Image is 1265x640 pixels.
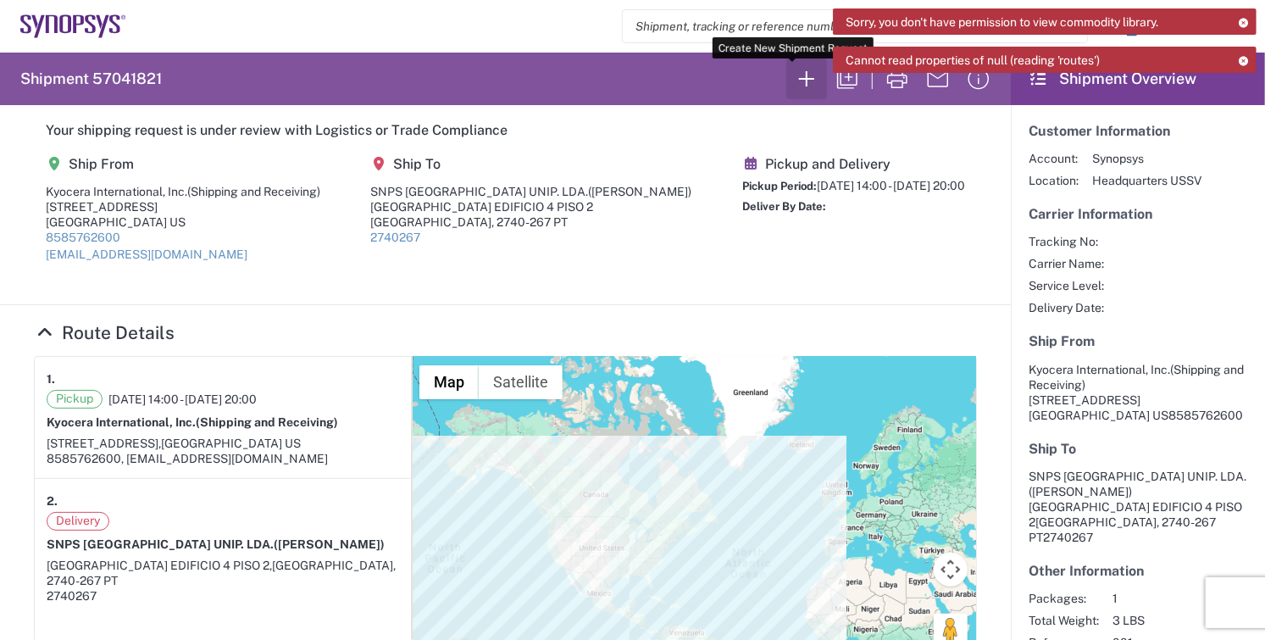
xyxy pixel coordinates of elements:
[47,559,396,587] span: [GEOGRAPHIC_DATA], 2740-267 PT
[46,122,965,138] h5: Your shipping request is under review with Logistics or Trade Compliance
[47,537,385,551] strong: SNPS [GEOGRAPHIC_DATA] UNIP. LDA.
[47,559,272,572] span: [GEOGRAPHIC_DATA] EDIFICIO 4 PISO 2,
[1029,485,1132,498] span: ([PERSON_NAME])
[1043,531,1093,544] span: 2740267
[47,588,399,604] div: 2740267
[46,231,120,244] a: 8585762600
[46,199,320,214] div: [STREET_ADDRESS]
[46,156,320,172] h5: Ship From
[419,365,479,399] button: Show street map
[846,53,1100,68] span: Cannot read properties of null (reading 'routes')
[274,537,385,551] span: ([PERSON_NAME])
[1029,363,1244,392] span: (Shipping and Receiving)
[1168,409,1243,422] span: 8585762600
[742,180,817,192] span: Pickup Period:
[742,200,826,213] span: Deliver By Date:
[1029,363,1170,376] span: Kyocera International, Inc.
[47,437,161,450] span: [STREET_ADDRESS],
[1029,470,1246,529] span: SNPS [GEOGRAPHIC_DATA] UNIP. LDA. [GEOGRAPHIC_DATA] EDIFICIO 4 PISO 2
[371,156,692,172] h5: Ship To
[1029,333,1247,349] h5: Ship From
[1029,362,1247,423] address: [GEOGRAPHIC_DATA] US
[371,199,692,214] div: [GEOGRAPHIC_DATA] EDIFICIO 4 PISO 2
[1029,256,1104,271] span: Carrier Name:
[34,322,175,343] a: Hide Details
[1029,234,1104,249] span: Tracking No:
[1029,441,1247,457] h5: Ship To
[1029,278,1104,293] span: Service Level:
[1112,613,1205,628] span: 3 LBS
[47,415,338,429] strong: Kyocera International, Inc.
[1029,393,1140,407] span: [STREET_ADDRESS]
[371,231,421,244] a: 2740267
[1092,173,1201,188] span: Headquarters USSV
[846,14,1158,30] span: Sorry, you don't have permission to view commodity library.
[1029,206,1247,222] h5: Carrier Information
[1029,563,1247,579] h5: Other Information
[371,214,692,230] div: [GEOGRAPHIC_DATA], 2740-267 PT
[1029,591,1099,606] span: Packages:
[1029,300,1104,315] span: Delivery Date:
[1029,613,1099,628] span: Total Weight:
[817,179,965,192] span: [DATE] 14:00 - [DATE] 20:00
[46,248,247,261] a: [EMAIL_ADDRESS][DOMAIN_NAME]
[589,185,692,198] span: ([PERSON_NAME])
[47,491,58,512] strong: 2.
[161,437,301,450] span: [GEOGRAPHIC_DATA] US
[196,415,338,429] span: (Shipping and Receiving)
[46,214,320,230] div: [GEOGRAPHIC_DATA] US
[187,185,320,198] span: (Shipping and Receiving)
[108,392,257,407] span: [DATE] 14:00 - [DATE] 20:00
[1029,151,1079,166] span: Account:
[1029,123,1247,139] h5: Customer Information
[1029,173,1079,188] span: Location:
[47,451,399,466] div: 8585762600, [EMAIL_ADDRESS][DOMAIN_NAME]
[1092,151,1201,166] span: Synopsys
[47,512,109,531] span: Delivery
[934,553,968,587] button: Map camera controls
[479,365,563,399] button: Show satellite imagery
[46,184,320,199] div: Kyocera International, Inc.
[742,156,965,172] h5: Pickup and Delivery
[1112,591,1205,606] span: 1
[47,390,103,409] span: Pickup
[371,184,692,199] div: SNPS [GEOGRAPHIC_DATA] UNIP. LDA.
[1029,469,1247,545] address: [GEOGRAPHIC_DATA], 2740-267 PT
[47,369,55,390] strong: 1.
[623,10,1062,42] input: Shipment, tracking or reference number
[20,69,162,89] h2: Shipment 57041821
